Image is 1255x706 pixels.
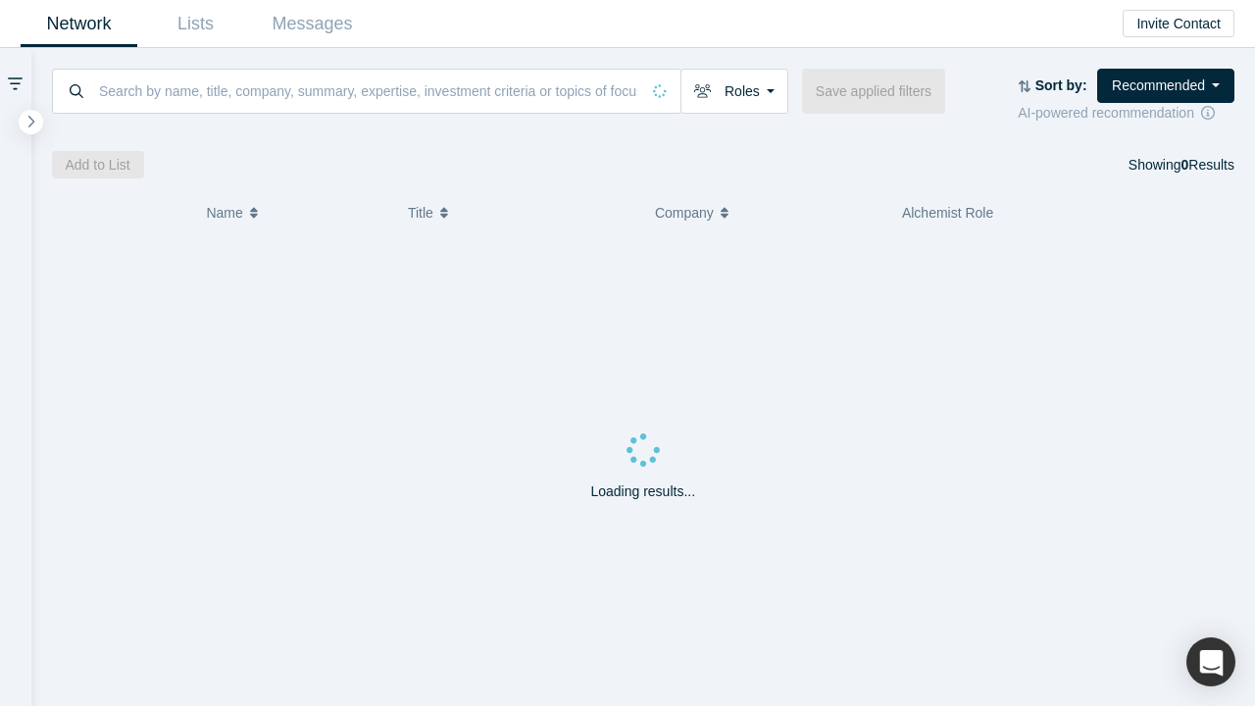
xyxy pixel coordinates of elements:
[680,69,788,114] button: Roles
[254,1,371,47] a: Messages
[1018,103,1234,124] div: AI-powered recommendation
[802,69,945,114] button: Save applied filters
[1181,157,1234,173] span: Results
[1035,77,1087,93] strong: Sort by:
[206,192,242,233] span: Name
[206,192,387,233] button: Name
[655,192,881,233] button: Company
[902,205,993,221] span: Alchemist Role
[408,192,634,233] button: Title
[97,68,639,114] input: Search by name, title, company, summary, expertise, investment criteria or topics of focus
[1181,157,1189,173] strong: 0
[1097,69,1234,103] button: Recommended
[408,192,433,233] span: Title
[137,1,254,47] a: Lists
[590,481,695,502] p: Loading results...
[655,192,714,233] span: Company
[1129,151,1234,178] div: Showing
[52,151,144,178] button: Add to List
[21,1,137,47] a: Network
[1123,10,1234,37] button: Invite Contact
